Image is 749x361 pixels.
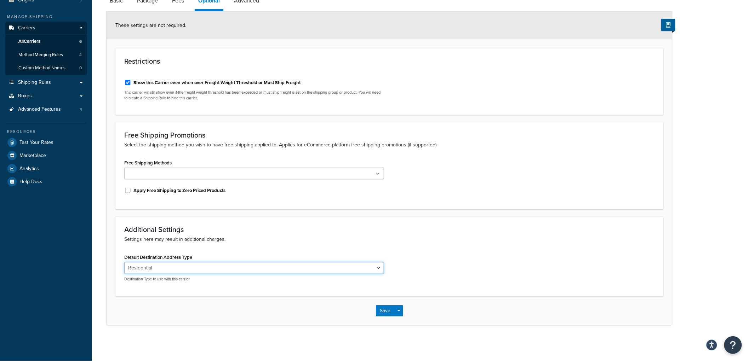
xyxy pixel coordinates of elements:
li: Method Merging Rules [5,48,87,62]
a: Advanced Features4 [5,103,87,116]
li: Advanced Features [5,103,87,116]
a: Carriers [5,22,87,35]
li: Custom Method Names [5,62,87,75]
div: Resources [5,129,87,135]
h3: Restrictions [124,57,654,65]
button: Open Resource Center [724,336,742,354]
a: Analytics [5,162,87,175]
span: Help Docs [19,179,42,185]
span: These settings are not required. [115,22,186,29]
label: Apply Free Shipping to Zero Priced Products [133,187,225,194]
h3: Additional Settings [124,226,654,233]
li: Carriers [5,22,87,75]
span: Advanced Features [18,106,61,112]
a: Help Docs [5,175,87,188]
span: 0 [79,65,82,71]
span: Test Your Rates [19,140,53,146]
label: Free Shipping Methods [124,160,172,165]
span: Boxes [18,93,32,99]
button: Save [376,305,395,316]
a: Marketplace [5,149,87,162]
p: Select the shipping method you wish to have free shipping applied to. Applies for eCommerce platf... [124,141,654,149]
span: Shipping Rules [18,80,51,86]
p: This carrier will still show even if the freight weight threshold has been exceeded or must ship ... [124,90,384,101]
span: Custom Method Names [18,65,65,71]
span: All Carriers [18,39,40,45]
a: Custom Method Names0 [5,62,87,75]
span: 6 [79,39,82,45]
span: Analytics [19,166,39,172]
div: Manage Shipping [5,14,87,20]
span: Carriers [18,25,35,31]
a: Shipping Rules [5,76,87,89]
span: Marketplace [19,153,46,159]
span: 4 [80,106,82,112]
label: Show this Carrier even when over Freight Weight Threshold or Must Ship Freight [133,80,301,86]
label: Default Destination Address Type [124,255,192,260]
p: Settings here may result in additional charges. [124,235,654,243]
a: Method Merging Rules4 [5,48,87,62]
a: AllCarriers6 [5,35,87,48]
span: Method Merging Rules [18,52,63,58]
h3: Free Shipping Promotions [124,131,654,139]
a: Test Your Rates [5,136,87,149]
button: Show Help Docs [661,19,675,31]
p: Destination Type to use with this carrier [124,276,384,282]
span: 4 [79,52,82,58]
a: Boxes [5,89,87,103]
